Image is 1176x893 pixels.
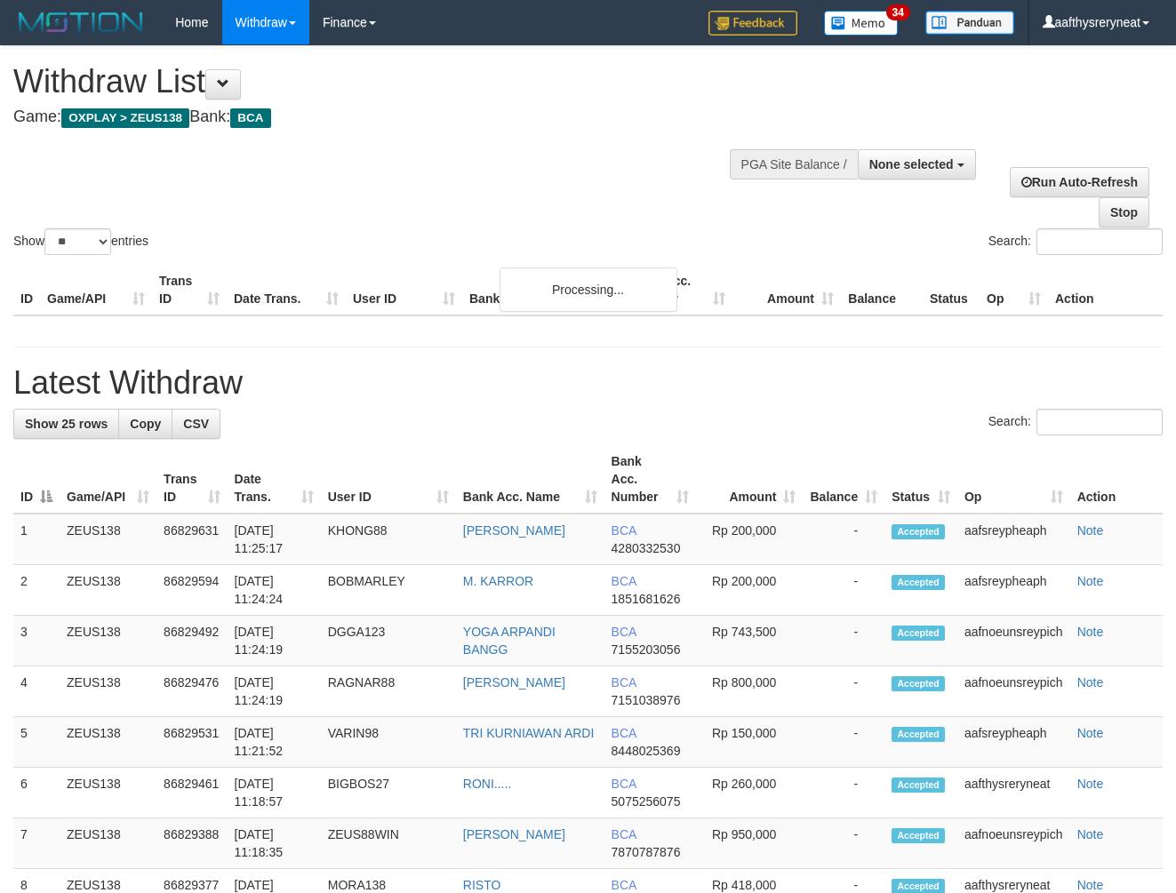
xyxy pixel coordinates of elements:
a: Note [1077,574,1104,588]
span: BCA [612,827,636,841]
a: Copy [118,409,172,439]
td: 3 [13,616,60,666]
td: 86829531 [156,717,227,768]
td: - [803,717,884,768]
td: 86829631 [156,514,227,565]
td: aafnoeunsreypich [957,616,1070,666]
th: Bank Acc. Number [624,265,732,315]
td: VARIN98 [321,717,456,768]
input: Search: [1036,409,1163,435]
td: 86829492 [156,616,227,666]
td: - [803,565,884,616]
td: BOBMARLEY [321,565,456,616]
span: Copy 4280332530 to clipboard [612,541,681,555]
span: BCA [612,574,636,588]
td: - [803,818,884,869]
a: Show 25 rows [13,409,119,439]
a: [PERSON_NAME] [463,523,565,538]
td: aafsreypheaph [957,717,1070,768]
th: Status: activate to sort column ascending [884,445,957,514]
td: aafsreypheaph [957,514,1070,565]
select: Showentries [44,228,111,255]
th: Trans ID [152,265,227,315]
th: Bank Acc. Name: activate to sort column ascending [456,445,604,514]
th: Op: activate to sort column ascending [957,445,1070,514]
td: KHONG88 [321,514,456,565]
span: BCA [612,675,636,690]
span: Copy 7870787876 to clipboard [612,845,681,859]
th: Balance [841,265,923,315]
td: 4 [13,666,60,717]
td: [DATE] 11:25:17 [228,514,321,565]
span: 34 [886,4,910,20]
td: - [803,616,884,666]
span: Show 25 rows [25,417,108,431]
span: BCA [612,878,636,892]
td: ZEUS138 [60,616,156,666]
td: 86829594 [156,565,227,616]
a: [PERSON_NAME] [463,827,565,841]
a: [PERSON_NAME] [463,675,565,690]
th: Amount [732,265,841,315]
span: Copy 7155203056 to clipboard [612,642,681,657]
img: Feedback.jpg [708,11,797,36]
td: 86829388 [156,818,227,869]
th: User ID: activate to sort column ascending [321,445,456,514]
td: 86829476 [156,666,227,717]
span: Copy 8448025369 to clipboard [612,744,681,758]
td: aafthysreryneat [957,768,1070,818]
td: [DATE] 11:18:35 [228,818,321,869]
th: Game/API: activate to sort column ascending [60,445,156,514]
td: Rp 743,500 [696,616,804,666]
th: User ID [346,265,462,315]
img: MOTION_logo.png [13,9,148,36]
img: Button%20Memo.svg [824,11,899,36]
h4: Game: Bank: [13,108,766,126]
label: Show entries [13,228,148,255]
th: Date Trans.: activate to sort column ascending [228,445,321,514]
label: Search: [988,228,1163,255]
td: 7 [13,818,60,869]
th: Date Trans. [227,265,346,315]
input: Search: [1036,228,1163,255]
th: Status [923,265,980,315]
td: aafsreypheaph [957,565,1070,616]
span: Copy 1851681626 to clipboard [612,592,681,606]
td: DGGA123 [321,616,456,666]
a: TRI KURNIAWAN ARDI [463,726,595,740]
th: Op [980,265,1048,315]
td: [DATE] 11:24:24 [228,565,321,616]
label: Search: [988,409,1163,435]
td: Rp 950,000 [696,818,804,869]
td: [DATE] 11:24:19 [228,616,321,666]
a: YOGA ARPANDI BANGG [463,625,556,657]
span: BCA [612,625,636,639]
td: - [803,514,884,565]
h1: Latest Withdraw [13,365,1163,401]
a: M. KARROR [463,574,533,588]
span: Accepted [892,676,945,691]
td: [DATE] 11:24:19 [228,666,321,717]
td: Rp 200,000 [696,514,804,565]
td: Rp 800,000 [696,666,804,717]
th: Action [1048,265,1163,315]
td: 6 [13,768,60,818]
a: RONI..... [463,777,511,791]
span: Copy 7151038976 to clipboard [612,693,681,707]
td: aafnoeunsreypich [957,666,1070,717]
td: BIGBOS27 [321,768,456,818]
td: 5 [13,717,60,768]
a: Note [1077,523,1104,538]
a: CSV [172,409,220,439]
div: PGA Site Balance / [730,149,858,179]
span: Accepted [892,828,945,843]
span: None selected [869,157,954,171]
td: aafnoeunsreypich [957,818,1070,869]
span: BCA [612,726,636,740]
td: [DATE] 11:18:57 [228,768,321,818]
td: - [803,666,884,717]
th: Amount: activate to sort column ascending [696,445,804,514]
a: Note [1077,675,1104,690]
span: BCA [612,523,636,538]
td: 2 [13,565,60,616]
